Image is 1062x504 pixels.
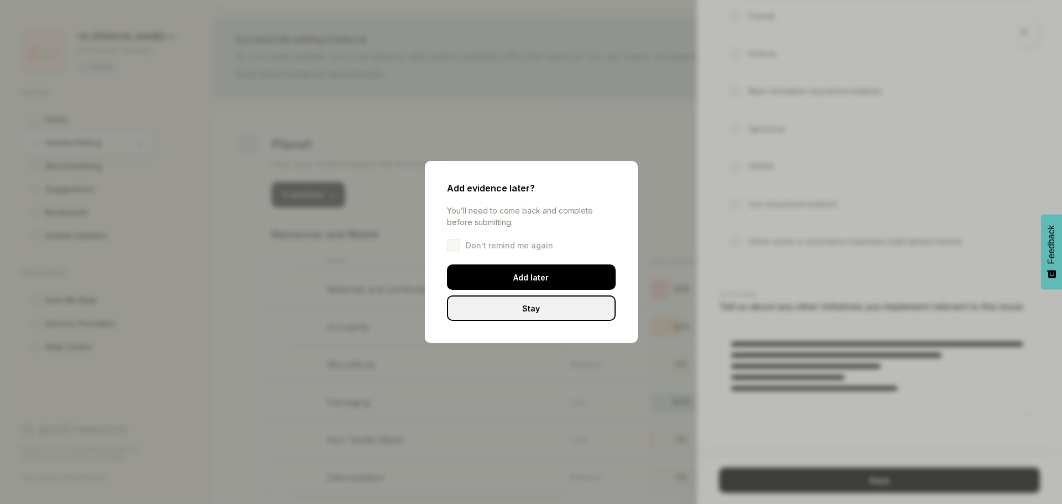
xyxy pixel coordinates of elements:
[466,240,553,251] span: Don’t remind me again
[447,183,616,194] div: Add evidence later?
[447,206,593,227] span: You’ll need to come back and complete before submitting.
[447,264,616,290] div: Add later
[1047,225,1056,264] span: Feedback
[1041,214,1062,289] button: Feedback - Show survey
[447,295,616,321] div: Stay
